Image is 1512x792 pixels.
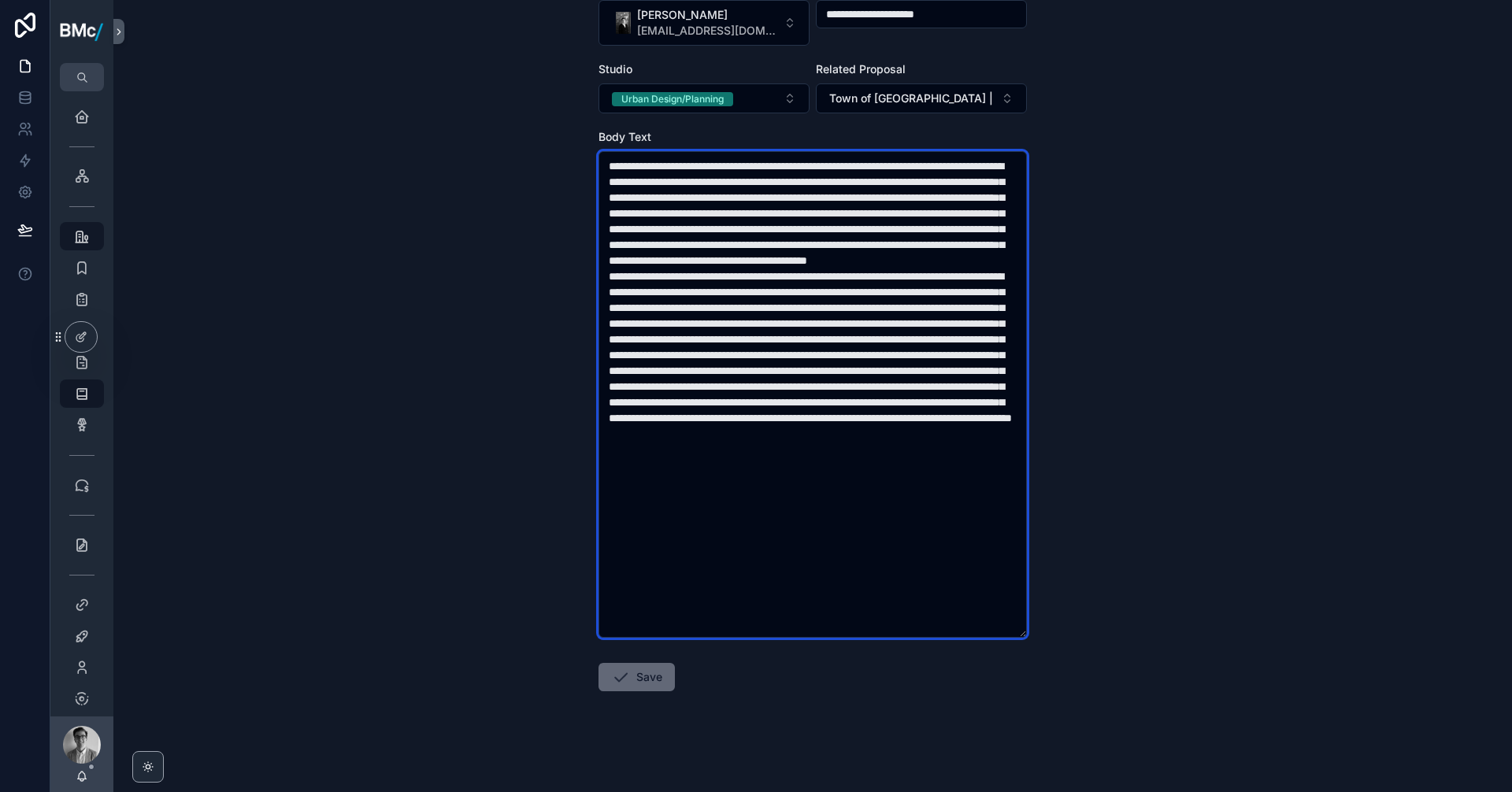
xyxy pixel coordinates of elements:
[612,91,733,106] button: Unselect URBAN_DESIGN_PLANNING
[598,62,632,76] span: Studio
[60,20,104,43] img: App logo
[816,83,1027,113] button: Select Button
[50,91,113,716] div: scrollable content
[637,7,777,23] span: [PERSON_NAME]
[598,130,651,143] span: Body Text
[829,91,995,106] span: Town of [GEOGRAPHIC_DATA] | Bronte Waterfront Strategy
[816,62,906,76] span: Related Proposal
[598,83,810,113] button: Select Button
[621,92,724,106] div: Urban Design/Planning
[637,23,777,39] span: [EMAIL_ADDRESS][DOMAIN_NAME]
[598,663,675,691] button: Save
